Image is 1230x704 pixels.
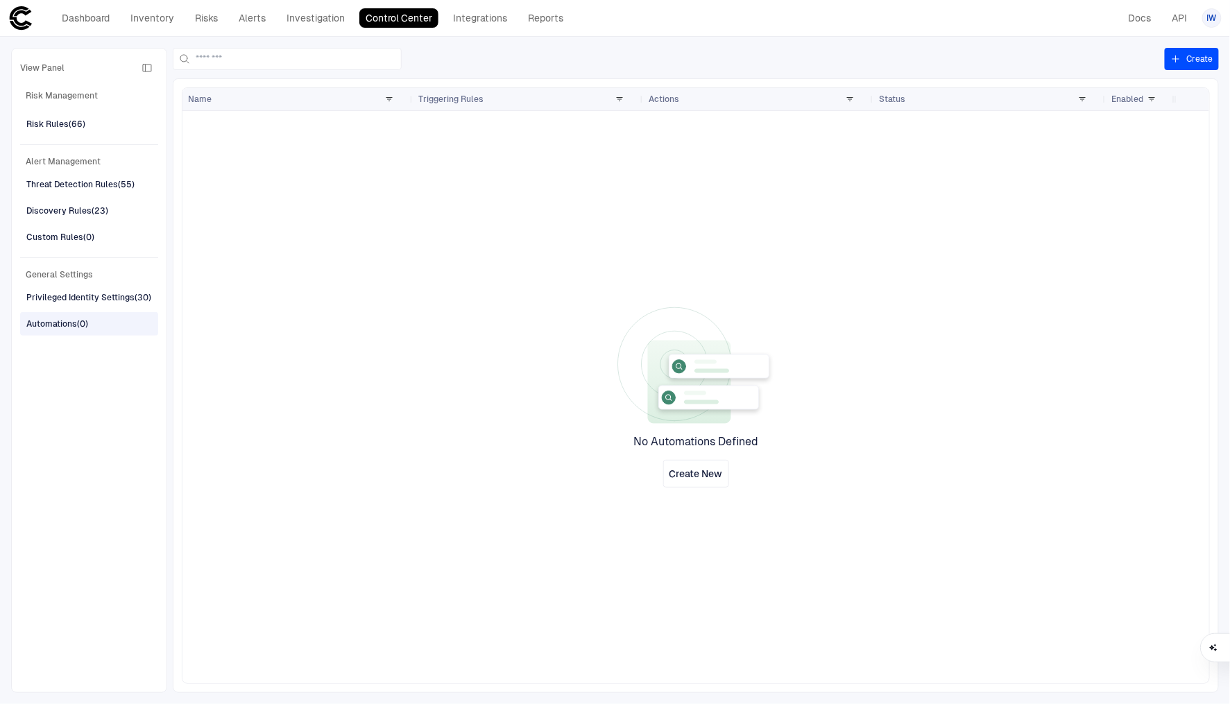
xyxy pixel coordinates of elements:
[232,8,272,28] a: Alerts
[1166,8,1194,28] a: API
[649,94,679,105] span: Actions
[879,94,905,105] span: Status
[20,62,65,74] span: View Panel
[1111,94,1143,105] span: Enabled
[20,87,158,104] span: Risk Management
[20,266,158,283] span: General Settings
[280,8,351,28] a: Investigation
[26,291,151,304] div: Privileged Identity Settings (30)
[26,178,135,191] div: Threat Detection Rules (55)
[188,94,212,105] span: Name
[522,8,570,28] a: Reports
[189,8,224,28] a: Risks
[26,118,85,130] div: Risk Rules (66)
[359,8,438,28] a: Control Center
[124,8,180,28] a: Inventory
[26,231,94,243] div: Custom Rules (0)
[663,460,729,488] button: Create New
[418,94,484,105] span: Triggering Rules
[20,153,158,170] span: Alert Management
[669,467,723,480] span: Create New
[447,8,513,28] a: Integrations
[26,205,108,217] div: Discovery Rules (23)
[1165,48,1219,70] button: Create
[55,8,116,28] a: Dashboard
[1202,8,1222,28] button: IW
[1207,12,1217,24] span: IW
[633,435,758,449] span: No Automations Defined
[1122,8,1158,28] a: Docs
[26,318,88,330] div: Automations (0)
